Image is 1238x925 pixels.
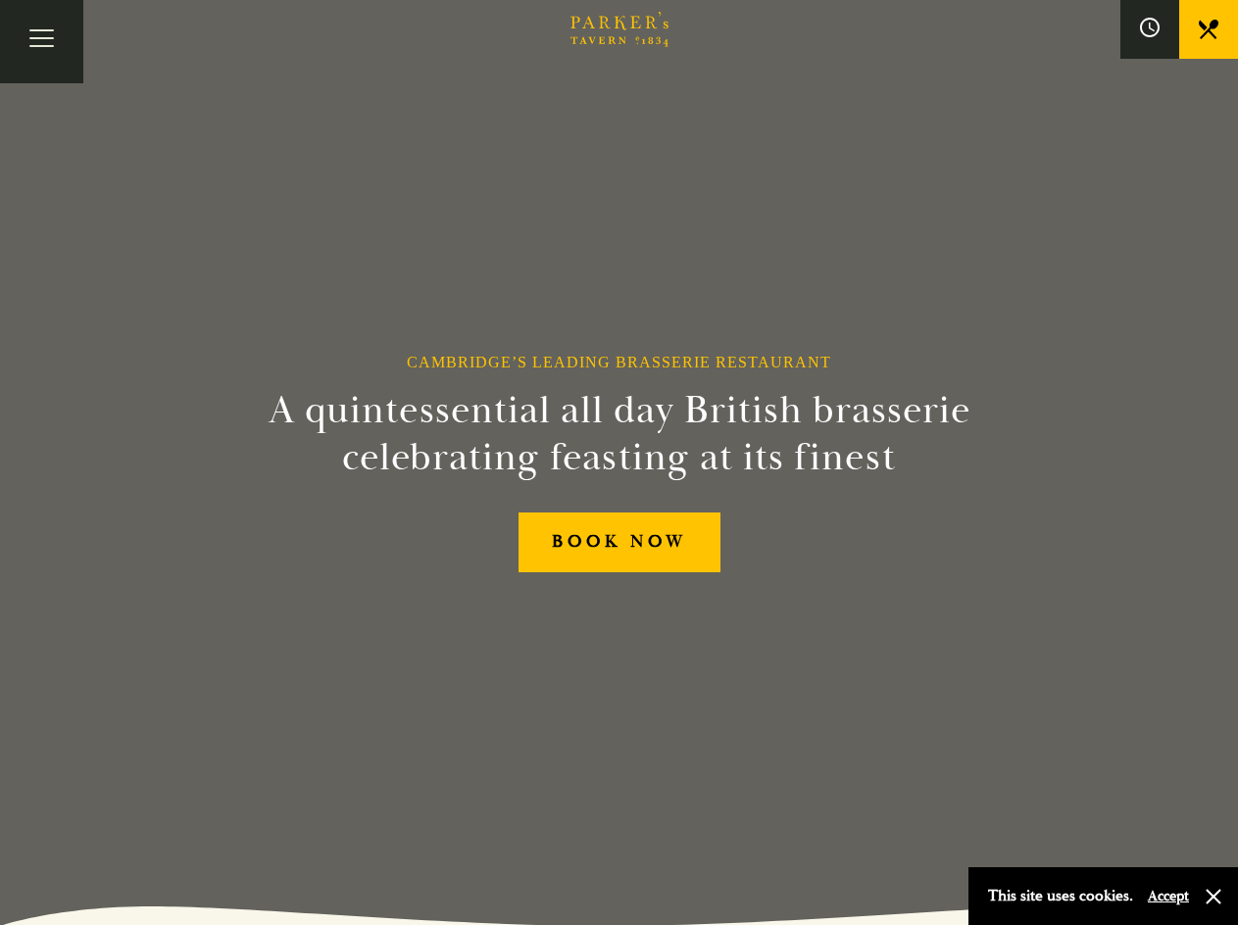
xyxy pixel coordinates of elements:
a: BOOK NOW [519,512,720,572]
button: Close and accept [1204,887,1223,906]
h2: A quintessential all day British brasserie celebrating feasting at its finest [173,387,1066,481]
button: Accept [1148,887,1189,905]
h1: Cambridge’s Leading Brasserie Restaurant [407,353,831,371]
p: This site uses cookies. [988,882,1133,910]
